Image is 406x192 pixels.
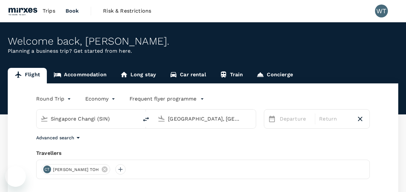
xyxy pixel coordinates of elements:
button: Frequent flyer programme [130,95,204,103]
p: Advanced search [36,134,74,141]
button: Open [134,118,135,119]
div: Economy [85,94,117,104]
p: Return [319,115,351,123]
a: Accommodation [47,68,113,83]
iframe: Button to launch messaging window [5,166,26,187]
input: Going to [168,114,242,124]
span: Trips [43,7,55,15]
div: CT[PERSON_NAME] TOH [42,164,110,175]
a: Long stay [113,68,163,83]
div: Welcome back , [PERSON_NAME] . [8,35,398,47]
button: delete [138,112,154,127]
a: Concierge [250,68,299,83]
div: Round Trip [36,94,72,104]
div: CT [43,165,51,173]
p: Departure [280,115,311,123]
div: WT [375,5,388,17]
a: Flight [8,68,47,83]
span: Risk & Restrictions [103,7,151,15]
button: Open [251,118,253,119]
p: Frequent flyer programme [130,95,196,103]
input: Depart from [51,114,125,124]
img: Mirxes Holding Pte Ltd [8,4,37,18]
a: Train [213,68,250,83]
span: [PERSON_NAME] TOH [49,166,103,173]
div: Travellers [36,149,370,157]
a: Car rental [163,68,213,83]
p: Planning a business trip? Get started from here. [8,47,398,55]
span: Book [66,7,79,15]
button: Advanced search [36,134,82,142]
